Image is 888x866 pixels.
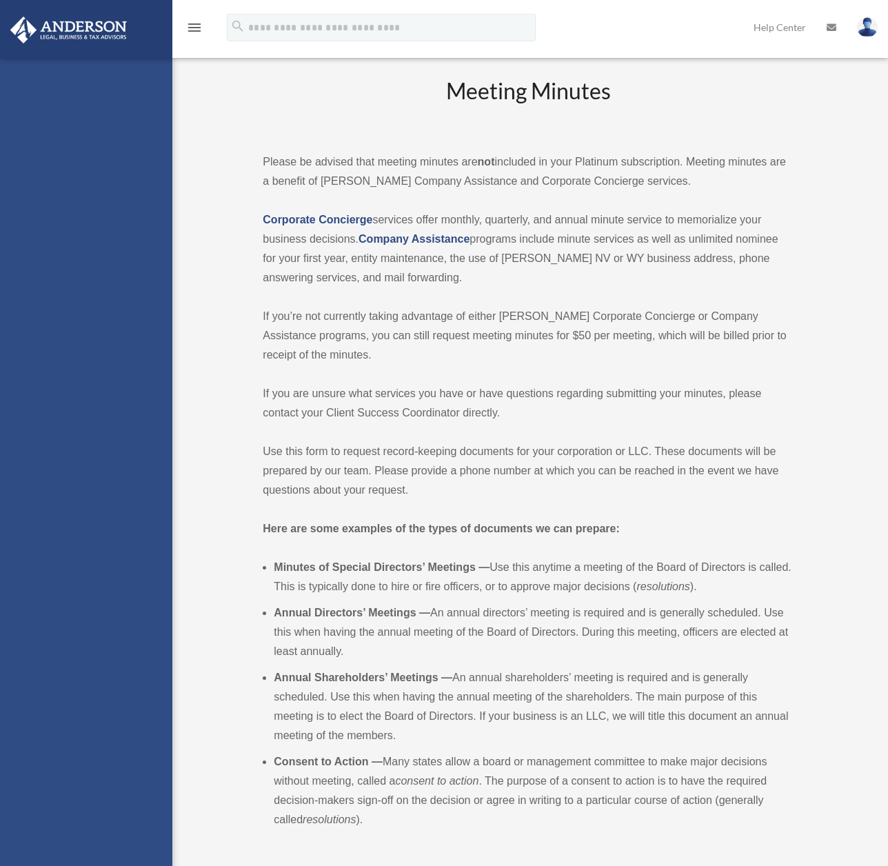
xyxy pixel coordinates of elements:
i: menu [186,19,203,36]
img: User Pic [857,17,878,37]
li: Use this anytime a meeting of the Board of Directors is called. This is typically done to hire or... [274,558,794,596]
li: An annual directors’ meeting is required and is generally scheduled. Use this when having the ann... [274,603,794,661]
a: Company Assistance [359,233,470,245]
em: resolutions [303,814,356,825]
em: action [450,775,479,787]
i: search [230,19,245,34]
li: An annual shareholders’ meeting is required and is generally scheduled. Use this when having the ... [274,668,794,745]
b: Consent to Action — [274,756,383,767]
p: Please be advised that meeting minutes are included in your Platinum subscription. Meeting minute... [263,152,794,191]
p: If you’re not currently taking advantage of either [PERSON_NAME] Corporate Concierge or Company A... [263,307,794,365]
p: Use this form to request record-keeping documents for your corporation or LLC. These documents wi... [263,442,794,500]
em: consent to [395,775,446,787]
a: menu [186,24,203,36]
strong: not [478,156,495,168]
img: Anderson Advisors Platinum Portal [6,17,131,43]
h2: Meeting Minutes [263,76,794,133]
strong: Here are some examples of the types of documents we can prepare: [263,523,620,534]
b: Minutes of Special Directors’ Meetings — [274,561,490,573]
p: If you are unsure what services you have or have questions regarding submitting your minutes, ple... [263,384,794,423]
li: Many states allow a board or management committee to make major decisions without meeting, called... [274,752,794,829]
p: services offer monthly, quarterly, and annual minute service to memorialize your business decisio... [263,210,794,288]
em: resolutions [636,581,689,592]
b: Annual Directors’ Meetings — [274,607,430,618]
a: Corporate Concierge [263,214,372,225]
b: Annual Shareholders’ Meetings — [274,672,452,683]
